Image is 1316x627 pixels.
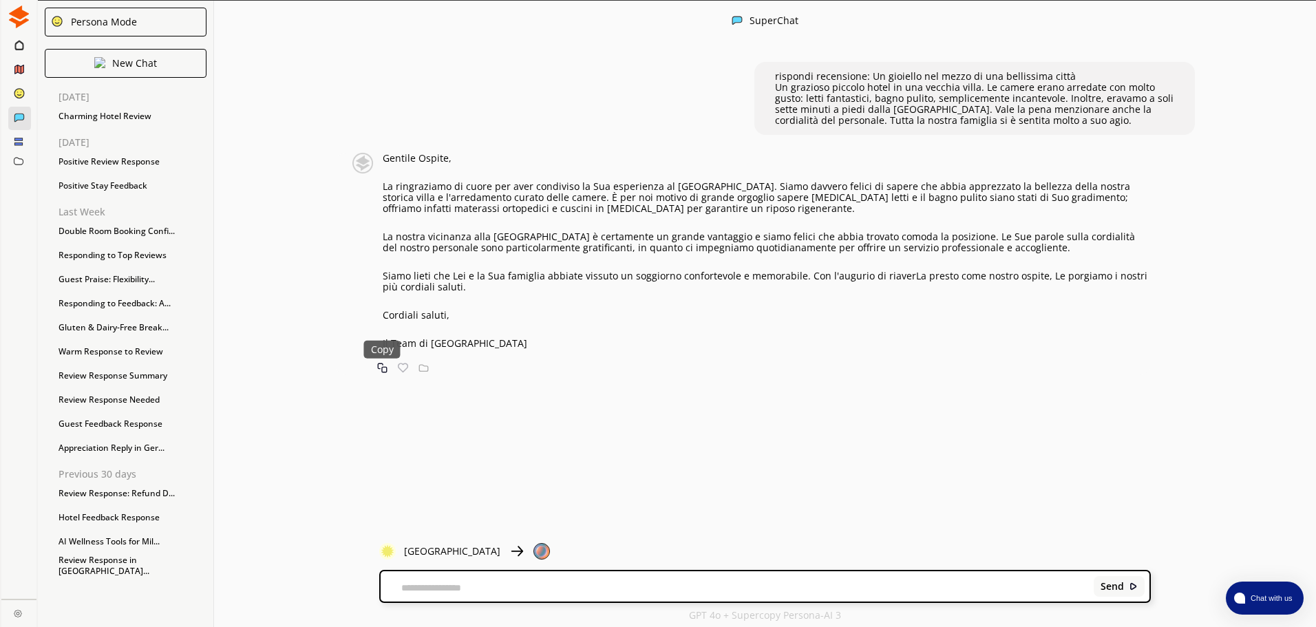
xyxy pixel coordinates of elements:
[52,341,213,362] div: Warm Response to Review
[418,363,429,373] img: Save
[52,555,213,576] div: Review Response in [GEOGRAPHIC_DATA]...
[404,546,500,557] p: [GEOGRAPHIC_DATA]
[732,15,743,26] img: Close
[383,181,1151,214] p: La ringraziamo di cuore per aver condiviso la Sua esperienza al [GEOGRAPHIC_DATA]. Siamo davvero ...
[775,82,1174,126] p: Un grazioso piccolo hotel in una vecchia villa. Le camere erano arredate con molto gusto: letti f...
[52,106,213,127] div: Charming Hotel Review
[52,151,213,172] div: Positive Review Response
[1245,593,1295,604] span: Chat with us
[775,71,1174,82] p: rispondi recensione: Un gioiello nel mezzo di una bellissima città
[66,17,137,28] div: Persona Mode
[52,365,213,386] div: Review Response Summary
[52,245,213,266] div: Responding to Top Reviews
[349,153,376,173] img: Close
[52,531,213,552] div: AI Wellness Tools for Mil...
[1129,582,1138,591] img: Close
[379,543,396,560] img: Close
[398,363,408,373] img: Favorite
[59,137,213,148] p: [DATE]
[1226,582,1304,615] button: atlas-launcher
[377,363,388,373] img: Copy
[383,231,1151,253] p: La nostra vicinanza alla [GEOGRAPHIC_DATA] è certamente un grande vantaggio e siamo felici che ab...
[364,341,401,359] div: Copy
[14,609,22,617] img: Close
[52,390,213,410] div: Review Response Needed
[52,507,213,528] div: Hotel Feedback Response
[383,153,1151,164] p: Gentile Ospite,
[383,310,1151,321] p: Cordiali saluti,
[112,58,157,69] p: New Chat
[52,483,213,504] div: Review Response: Refund D...
[52,580,213,600] div: Compensation: €50 Refund
[59,92,213,103] p: [DATE]
[52,221,213,242] div: Double Room Booking Confi...
[383,270,1151,293] p: Siamo lieti che Lei e la Sua famiglia abbiate vissuto un soggiorno confortevole e memorabile. Con...
[1,599,36,624] a: Close
[52,414,213,434] div: Guest Feedback Response
[8,6,30,28] img: Close
[52,438,213,458] div: Appreciation Reply in Ger...
[750,15,798,28] div: SuperChat
[52,269,213,290] div: Guest Praise: Flexibility...
[533,543,550,560] img: Close
[59,469,213,480] p: Previous 30 days
[689,610,841,621] p: GPT 4o + Supercopy Persona-AI 3
[52,176,213,196] div: Positive Stay Feedback
[383,338,1151,349] p: Il Team di [GEOGRAPHIC_DATA]
[1101,581,1124,592] b: Send
[52,293,213,314] div: Responding to Feedback: A...
[94,57,105,68] img: Close
[509,543,525,560] img: Close
[52,317,213,338] div: Gluten & Dairy-Free Break...
[59,206,213,217] p: Last Week
[51,15,63,28] img: Close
